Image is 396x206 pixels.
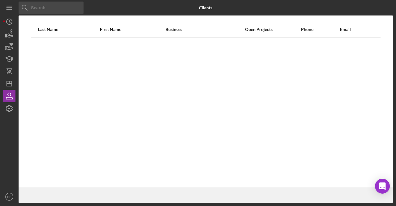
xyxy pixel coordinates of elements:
[7,195,11,199] text: CS
[340,27,373,32] div: Email
[217,27,301,32] div: Open Projects
[100,27,165,32] div: First Name
[38,27,99,32] div: Last Name
[375,179,390,194] div: Open Intercom Messenger
[19,2,84,14] input: Search
[199,5,212,10] b: Clients
[301,27,339,32] div: Phone
[166,27,217,32] div: Business
[3,191,15,203] button: CS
